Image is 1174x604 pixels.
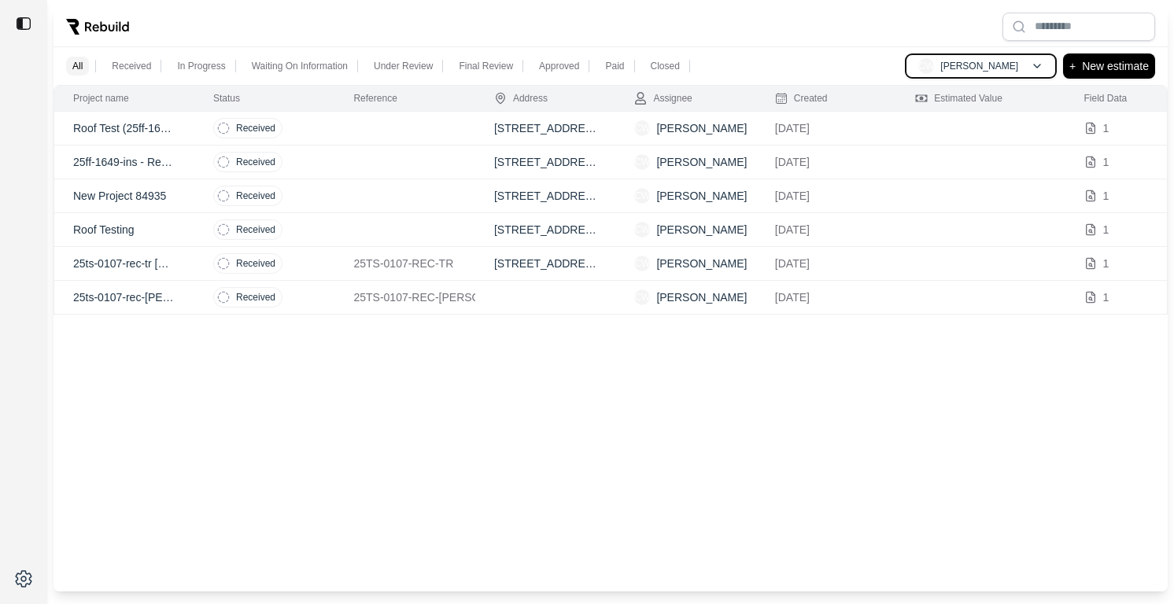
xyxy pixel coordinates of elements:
p: 1 [1103,154,1109,170]
span: CW [634,289,650,305]
div: Field Data [1084,92,1128,105]
p: Received [236,223,275,236]
p: 1 [1103,120,1109,136]
p: 1 [1103,188,1109,204]
div: Project name [73,92,129,105]
div: Address [494,92,548,105]
p: Under Review [374,60,433,72]
p: New estimate [1082,57,1149,75]
p: Roof Testing [73,222,175,238]
p: [DATE] [775,188,877,204]
div: Status [213,92,240,105]
p: [PERSON_NAME] [656,188,747,204]
td: [STREET_ADDRESS][PERSON_NAME] [475,179,615,213]
p: 1 [1103,256,1109,271]
p: In Progress [177,60,225,72]
div: Reference [353,92,397,105]
p: Received [236,291,275,304]
span: CW [634,256,650,271]
p: Closed [651,60,680,72]
td: [STREET_ADDRESS] [475,112,615,145]
p: Received [112,60,151,72]
p: [PERSON_NAME] [656,154,747,170]
p: 1 [1103,289,1109,305]
p: 25TS-0107-REC-TR [353,256,456,271]
p: [DATE] [775,256,877,271]
p: [PERSON_NAME] [656,120,747,136]
p: Received [236,122,275,134]
p: All [72,60,83,72]
span: CW [634,154,650,170]
p: Received [236,156,275,168]
p: Received [236,257,275,270]
p: [PERSON_NAME] [940,60,1018,72]
p: Final Review [459,60,513,72]
button: +New estimate [1063,53,1155,79]
p: 25ff-1649-ins - Rebuild [73,154,175,170]
td: [STREET_ADDRESS] [475,145,615,179]
p: Approved [539,60,579,72]
p: Roof Test (25ff-1670) [73,120,175,136]
td: [STREET_ADDRESS][PERSON_NAME] [475,247,615,281]
p: 1 [1103,222,1109,238]
p: Waiting On Information [252,60,348,72]
img: Rebuild [66,19,129,35]
p: [DATE] [775,289,877,305]
span: CW [634,188,650,204]
p: [DATE] [775,154,877,170]
p: [DATE] [775,222,877,238]
span: CW [918,58,934,74]
p: [PERSON_NAME] [656,256,747,271]
button: CW[PERSON_NAME] [905,53,1057,79]
p: 25ts-0107-rec-tr [PERSON_NAME] [73,256,175,271]
td: [STREET_ADDRESS] [475,213,615,247]
p: [PERSON_NAME] [656,222,747,238]
p: Paid [605,60,624,72]
p: [PERSON_NAME] [656,289,747,305]
span: CW [634,120,650,136]
div: Estimated Value [915,92,1002,105]
p: [DATE] [775,120,877,136]
p: + [1069,57,1076,75]
div: Assignee [634,92,692,105]
p: 25TS-0107-REC-[PERSON_NAME] [353,289,456,305]
p: New Project 84935 [73,188,175,204]
p: Received [236,190,275,202]
img: toggle sidebar [16,16,31,31]
div: Created [775,92,828,105]
span: CW [634,222,650,238]
p: 25ts-0107-rec-[PERSON_NAME] [73,289,175,305]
